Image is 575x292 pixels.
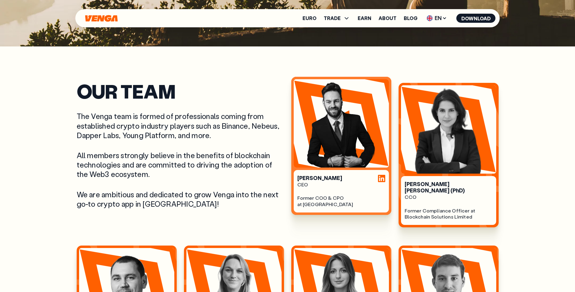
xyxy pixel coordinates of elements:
div: Former Compliance Officer at Blockchain Solutions Limited [405,208,493,220]
a: person image[PERSON_NAME] [PERSON_NAME] (PhD)CCOFormer Compliance Officer at Blockchain Solutions... [399,83,499,227]
img: flag-uk [427,15,433,21]
span: TRADE [324,16,341,21]
img: person image [401,85,496,174]
div: [PERSON_NAME] [297,175,385,182]
div: CEO [297,182,385,188]
img: person image [294,79,389,168]
a: About [379,16,396,21]
div: [PERSON_NAME] [PERSON_NAME] (PhD) [405,181,493,194]
p: We are ambitious and dedicated to grow Venga into the next go-to crypto app in [GEOGRAPHIC_DATA]! [77,190,284,209]
a: person image[PERSON_NAME]CEOFormer COO & CPOat [GEOGRAPHIC_DATA] [291,83,391,221]
div: Former COO & CPO at [GEOGRAPHIC_DATA] [297,195,385,208]
h2: Our Team [77,83,284,99]
p: All members strongly believe in the benefits of blockchain technologies and are committed to driv... [77,151,284,179]
p: The Venga team is formed of professionals coming from established crypto industry players such as... [77,111,284,140]
a: Earn [358,16,371,21]
button: Download [456,14,496,23]
a: Euro [303,16,316,21]
span: TRADE [324,15,350,22]
div: CCO [405,194,493,200]
svg: Home [85,15,119,22]
a: Blog [404,16,417,21]
span: EN [425,13,449,23]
